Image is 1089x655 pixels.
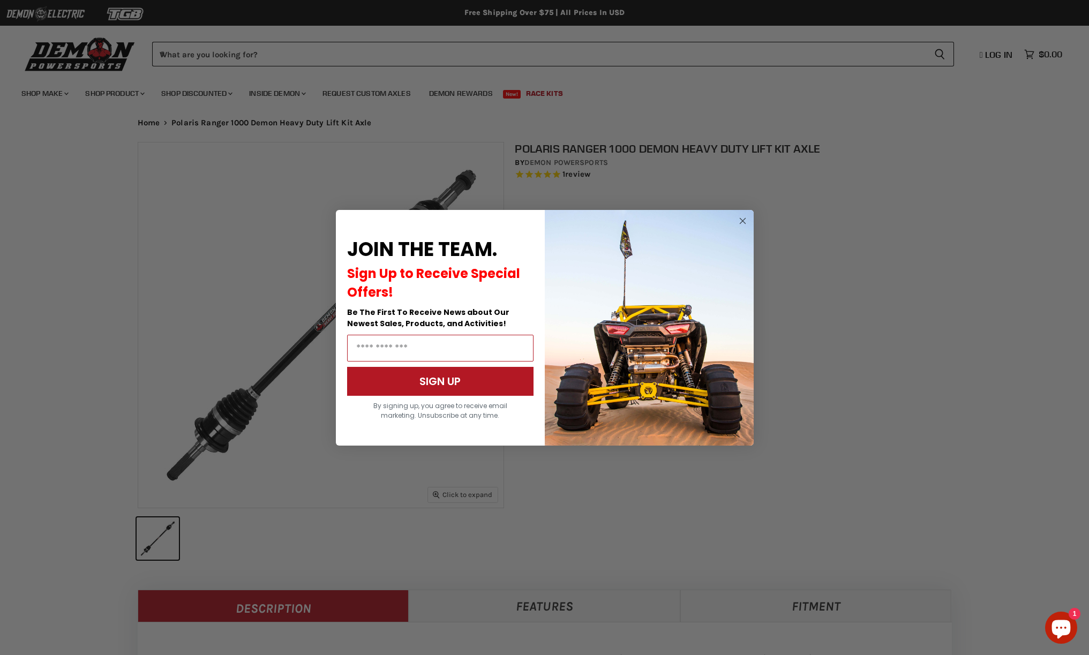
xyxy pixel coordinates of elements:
img: a9095488-b6e7-41ba-879d-588abfab540b.jpeg [545,210,754,446]
span: Sign Up to Receive Special Offers! [347,265,520,301]
button: Close dialog [736,214,749,228]
input: Email Address [347,335,534,362]
span: JOIN THE TEAM. [347,236,497,263]
span: By signing up, you agree to receive email marketing. Unsubscribe at any time. [373,401,507,420]
inbox-online-store-chat: Shopify online store chat [1042,612,1080,646]
span: Be The First To Receive News about Our Newest Sales, Products, and Activities! [347,307,509,329]
button: SIGN UP [347,367,534,396]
